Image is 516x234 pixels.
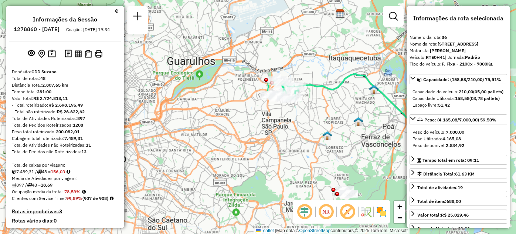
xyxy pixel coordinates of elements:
[12,142,118,148] div: Total de Atividades não Roteirizadas:
[417,212,469,218] div: Valor total:
[413,88,504,95] div: Capacidade do veículo:
[410,86,507,111] div: Capacidade: (158,58/210,00) 75,51%
[66,195,82,201] strong: 99,89%
[12,82,118,88] div: Distância Total:
[63,26,113,33] div: Criação: [DATE] 19:34
[336,186,354,193] div: Atividade não roteirizada - MERCADO HLDE LTDA
[31,69,57,74] strong: CDD Suzano
[41,182,52,188] strong: 18,69
[12,170,16,174] i: Cubagem total roteirizado
[26,48,37,60] button: Exibir sessão original
[12,162,118,168] div: Total de caixas por viagem:
[58,227,61,233] strong: 6
[410,182,507,192] a: Total de atividades:19
[93,49,104,59] button: Imprimir Rotas
[394,212,405,223] a: Zoom out
[12,68,118,75] div: Depósito:
[256,228,274,233] a: Leaflet
[83,49,93,59] button: Visualizar Romaneio
[441,212,469,218] strong: R$ 25.029,46
[317,203,335,221] span: Ocultar NR
[33,16,97,23] h4: Informações da Sessão
[413,136,504,142] div: Peso Utilizado:
[447,198,461,204] strong: 688,00
[410,47,507,54] div: Motorista:
[296,203,313,221] span: Ocultar deslocamento
[339,203,356,221] span: Exibir rótulo
[275,228,276,233] span: |
[397,213,402,222] span: −
[64,136,83,141] strong: 7.489,31
[335,9,345,19] img: CDD Guarulhos
[82,195,108,201] strong: (907 de 908)
[438,102,450,108] strong: 51,42
[473,89,503,94] strong: (05,00 pallets)
[410,54,507,61] div: Veículo:
[369,84,378,94] img: 631 UDC Light WCL Cidade Kemel
[12,227,61,233] h4: Pedidos com prazo:
[410,114,507,124] a: Peso: (4.165,08/7.000,00) 59,50%
[12,75,118,82] div: Total de rotas:
[254,228,410,234] div: Map data © contributors,© 2025 TomTom, Microsoft
[376,206,387,218] img: Exibir/Ocultar setores
[12,175,118,182] div: Média de Atividades por viagem:
[446,143,464,148] strong: 2.834,92
[442,61,493,67] strong: F. Fixa - 210Cx - 7000Kg
[12,168,118,175] div: 7.489,31 / 48 =
[47,48,57,60] button: Painel de Sugestão
[56,129,79,134] strong: 200.082,01
[424,117,496,123] span: Peso: (4.165,08/7.000,00) 59,50%
[51,169,65,174] strong: 156,03
[40,76,45,81] strong: 48
[446,129,464,135] strong: 7.000,00
[410,74,507,84] a: Capacidade: (158,58/210,00) 75,51%
[410,15,507,22] h4: Informações da rota selecionada
[86,142,91,148] strong: 11
[37,48,47,60] button: Centralizar mapa no depósito ou ponto de apoio
[445,54,480,60] span: | Jornada:
[130,9,145,26] a: Nova sessão e pesquisa
[63,48,73,60] button: Logs desbloquear sessão
[410,41,507,47] div: Nome da rota:
[413,102,504,108] div: Espaço livre:
[422,157,479,163] span: Tempo total em rota: 09:11
[110,196,113,201] em: Rotas cross docking consideradas
[14,26,60,33] h6: 1278860 - [DATE]
[12,88,118,95] div: Tempo total:
[394,201,405,212] a: Zoom in
[353,117,363,126] img: 607 UDC Full Ferraz de Vasconcelos
[410,223,507,233] a: Jornada Motorista: 09:20
[37,170,42,174] i: Total de rotas
[410,210,507,220] a: Valor total:R$ 25.029,46
[469,96,500,101] strong: (03,78 pallets)
[410,168,507,178] a: Distância Total:61,63 KM
[465,54,480,60] strong: Padrão
[417,225,470,232] div: Jornada Motorista: 09:20
[413,142,504,149] div: Peso disponível:
[455,171,475,177] span: 61,63 KM
[417,185,463,190] span: Total de atividades:
[12,189,63,194] span: Ocupação média da frota:
[397,202,402,211] span: +
[12,208,118,215] h4: Rotas improdutivas:
[442,34,447,40] strong: 36
[12,122,118,128] div: Total de Pedidos Roteirizados:
[360,206,372,218] img: Fluxo de ruas
[322,131,332,140] img: DS Teste
[417,171,475,177] div: Distância Total:
[42,82,68,88] strong: 2.807,65 km
[33,96,68,101] strong: R$ 2.724.818,11
[37,89,51,94] strong: 381:00
[27,183,32,187] i: Total de rotas
[12,128,118,135] div: Peso total roteirizado:
[410,61,507,67] div: Tipo do veículo:
[410,126,507,152] div: Peso: (4.165,08/7.000,00) 59,50%
[12,95,118,102] div: Valor total:
[410,34,507,41] div: Número da rota:
[455,96,469,101] strong: 158,58
[413,95,504,102] div: Capacidade Utilizada:
[64,189,81,194] strong: 78,59%
[12,182,118,188] div: 897 / 48 =
[57,109,85,114] strong: R$ 26.622,62
[77,116,85,121] strong: 897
